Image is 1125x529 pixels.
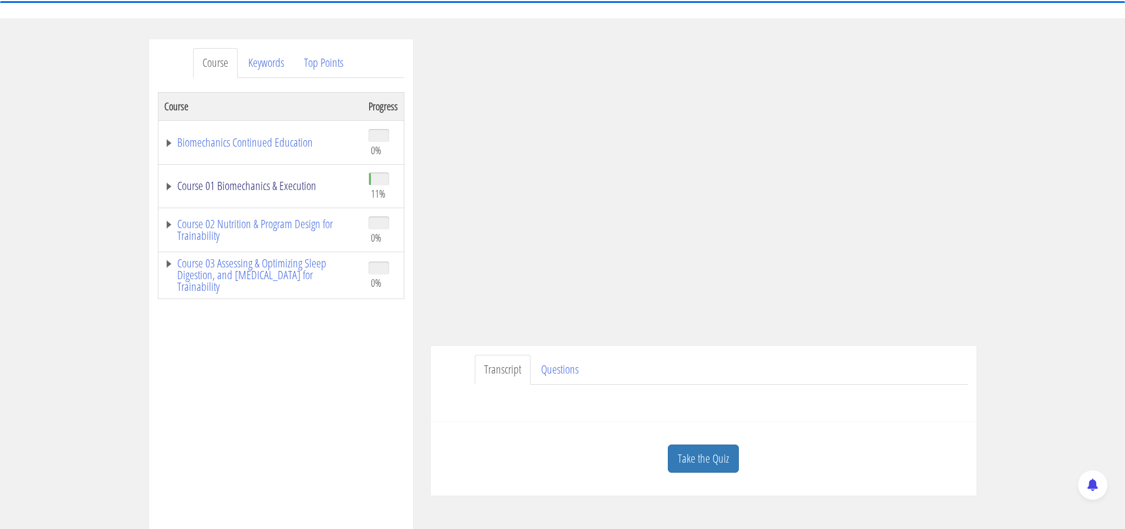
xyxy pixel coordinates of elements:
[164,218,357,242] a: Course 02 Nutrition & Program Design for Trainability
[193,48,238,78] a: Course
[164,180,357,192] a: Course 01 Biomechanics & Execution
[158,92,363,120] th: Course
[371,144,381,157] span: 0%
[532,355,588,385] a: Questions
[164,257,357,293] a: Course 03 Assessing & Optimizing Sleep Digestion, and [MEDICAL_DATA] for Trainability
[475,355,531,385] a: Transcript
[164,137,357,148] a: Biomechanics Continued Education
[363,92,404,120] th: Progress
[371,187,386,200] span: 11%
[239,48,293,78] a: Keywords
[371,231,381,244] span: 0%
[295,48,353,78] a: Top Points
[371,276,381,289] span: 0%
[668,445,739,473] a: Take the Quiz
